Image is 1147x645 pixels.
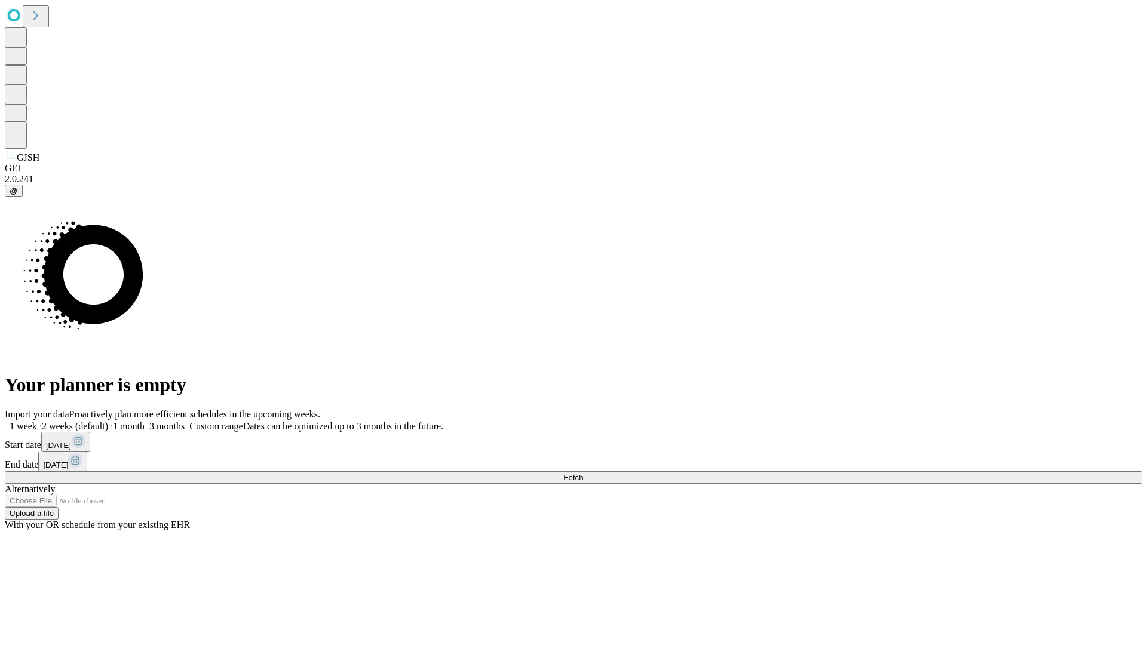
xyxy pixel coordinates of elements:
button: [DATE] [38,451,87,471]
span: @ [10,186,18,195]
button: [DATE] [41,432,90,451]
span: With your OR schedule from your existing EHR [5,520,190,530]
span: GJSH [17,152,39,162]
span: 1 week [10,421,37,431]
button: Upload a file [5,507,59,520]
span: [DATE] [46,441,71,450]
div: GEI [5,163,1142,174]
h1: Your planner is empty [5,374,1142,396]
span: 1 month [113,421,145,431]
span: Proactively plan more efficient schedules in the upcoming weeks. [69,409,320,419]
span: [DATE] [43,460,68,469]
div: 2.0.241 [5,174,1142,185]
div: Start date [5,432,1142,451]
button: @ [5,185,23,197]
span: Fetch [563,473,583,482]
span: 3 months [149,421,185,431]
span: Import your data [5,409,69,419]
span: Custom range [189,421,243,431]
div: End date [5,451,1142,471]
span: 2 weeks (default) [42,421,108,431]
button: Fetch [5,471,1142,484]
span: Dates can be optimized up to 3 months in the future. [243,421,443,431]
span: Alternatively [5,484,55,494]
